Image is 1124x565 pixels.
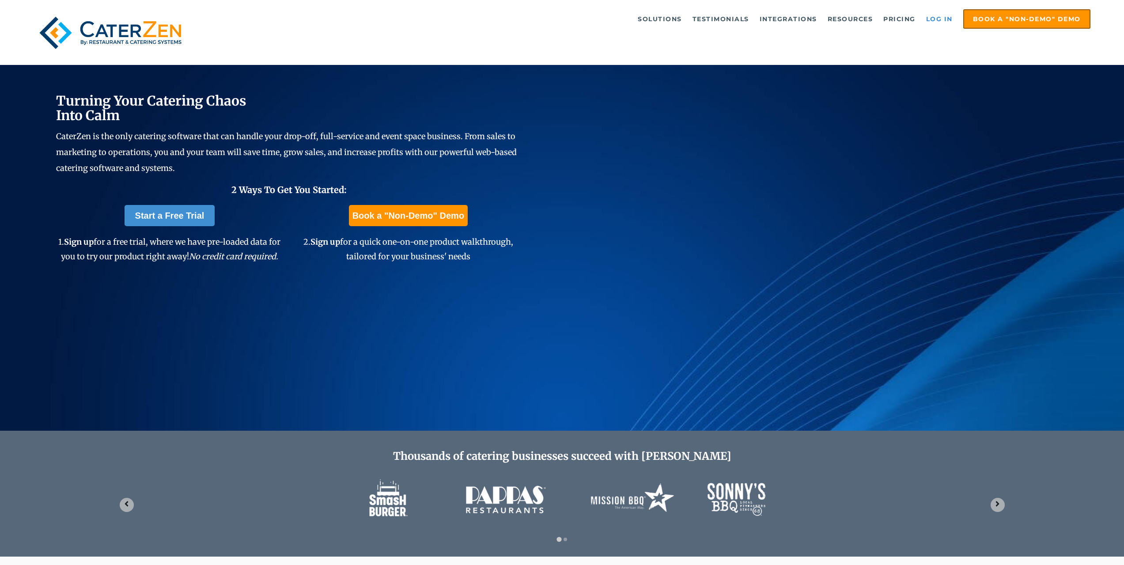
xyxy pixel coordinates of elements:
a: Log in [922,10,957,28]
span: 2 Ways To Get You Started: [231,184,347,195]
h2: Thousands of catering businesses succeed with [PERSON_NAME] [113,450,1012,463]
a: Testimonials [688,10,753,28]
a: Start a Free Trial [125,205,215,226]
a: Integrations [755,10,821,28]
span: Sign up [310,237,340,247]
div: Select a slide to show [553,535,572,542]
div: Navigation Menu [214,9,1090,29]
span: CaterZen is the only catering software that can handle your drop-off, full-service and event spac... [56,131,517,173]
a: Resources [823,10,878,28]
div: 1 of 2 [113,468,1012,530]
button: Go to slide 2 [564,538,567,541]
img: caterzen [34,9,187,56]
img: caterzen-client-logos-1 [350,468,774,530]
span: Turning Your Catering Chaos Into Calm [56,92,246,124]
a: Book a "Non-Demo" Demo [963,9,1090,29]
button: Next slide [991,498,1005,512]
span: Sign up [64,237,94,247]
section: Image carousel with 2 slides. [113,468,1012,542]
a: Book a "Non-Demo" Demo [349,205,468,226]
button: Go to last slide [120,498,134,512]
a: Pricing [879,10,920,28]
a: Solutions [633,10,686,28]
button: Go to slide 1 [556,537,561,542]
em: No credit card required. [189,251,278,262]
span: 1. for a free trial, where we have pre-loaded data for you to try our product right away! [58,237,280,261]
span: 2. for a quick one-on-one product walkthrough, tailored for your business' needs [303,237,513,261]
